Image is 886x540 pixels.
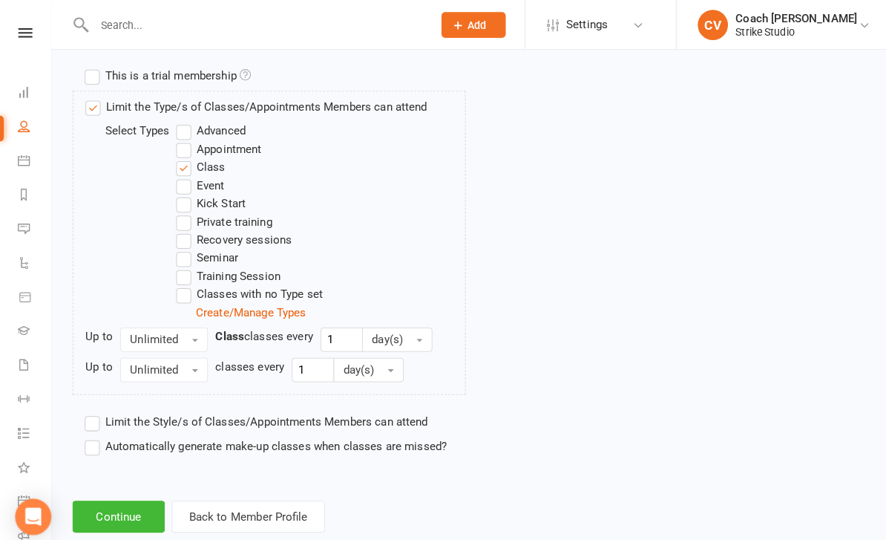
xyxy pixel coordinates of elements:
[103,120,192,137] div: Select Types
[88,14,414,35] input: Search...
[18,477,51,510] a: General attendance kiosk mode
[128,327,175,340] span: Unlimited
[84,322,111,339] div: Up to
[173,137,257,155] label: Appointment
[173,173,220,191] label: Event
[355,322,424,345] button: day(s)
[173,244,234,262] label: Seminar
[83,406,420,423] label: Limit the Style/s of Classes/Appointments Members can attend
[685,10,715,39] div: CV
[173,191,241,209] label: Kick Start
[556,7,597,41] span: Settings
[365,327,396,340] span: day(s)
[168,492,319,523] button: Back to Member Profile
[18,276,51,310] a: Product Sales
[18,176,51,209] a: Reports
[173,120,241,137] label: Advanced
[18,143,51,176] a: Calendar
[173,155,221,173] label: Class
[84,96,419,114] label: Limit the Type/s of Classes/Appointments Members can attend
[18,76,51,109] a: Dashboard
[128,357,175,370] span: Unlimited
[83,429,439,447] label: Automatically generate make-up classes when classes are missed?
[118,351,204,375] button: Unlimited
[118,322,204,345] button: Unlimited
[84,351,111,369] div: Up to
[459,19,478,30] span: Add
[71,492,162,523] button: Continue
[192,300,301,313] a: Create/Manage Types
[173,262,275,280] label: Training Session
[722,11,841,25] div: Coach [PERSON_NAME]
[173,227,286,244] label: Recovery sessions
[722,25,841,38] div: Strike Studio
[173,209,267,227] label: Private training
[327,351,396,375] button: day(s)
[18,109,51,143] a: People
[173,280,317,298] label: Classes with no Type set
[18,443,51,477] a: What's New
[433,12,496,37] button: Add
[211,322,307,339] div: classes every
[211,351,279,369] div: classes every
[337,357,367,370] span: day(s)
[83,65,246,83] label: This is a trial membership
[15,489,50,525] div: Open Intercom Messenger
[211,324,240,337] strong: Class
